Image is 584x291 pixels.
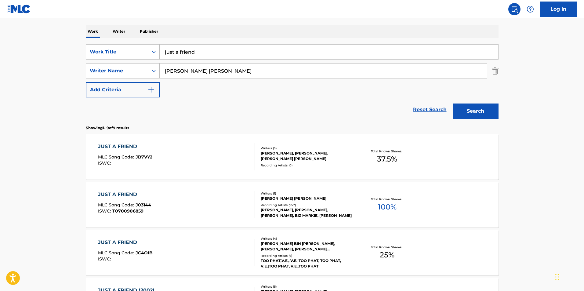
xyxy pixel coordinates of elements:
[378,202,397,213] span: 100 %
[136,250,153,256] span: JC4OIB
[98,208,112,214] span: ISWC :
[86,182,499,227] a: JUST A FRIENDMLC Song Code:J03144ISWC:T0700906859Writers (1)[PERSON_NAME] [PERSON_NAME]Recording ...
[261,196,353,201] div: [PERSON_NAME] [PERSON_NAME]
[86,44,499,122] form: Search Form
[136,154,152,160] span: JB7VY2
[86,134,499,180] a: JUST A FRIENDMLC Song Code:JB7VY2ISWC:Writers (3)[PERSON_NAME], [PERSON_NAME], [PERSON_NAME] [PER...
[371,197,404,202] p: Total Known Shares:
[138,25,160,38] p: Publisher
[98,256,112,262] span: ISWC :
[90,67,145,75] div: Writer Name
[453,104,499,119] button: Search
[492,63,499,78] img: Delete Criterion
[98,191,151,198] div: JUST A FRIEND
[98,239,153,246] div: JUST A FRIEND
[261,151,353,162] div: [PERSON_NAME], [PERSON_NAME], [PERSON_NAME] [PERSON_NAME]
[98,250,136,256] span: MLC Song Code :
[98,202,136,208] span: MLC Song Code :
[86,125,129,131] p: Showing 1 - 9 of 9 results
[261,203,353,207] div: Recording Artists ( 957 )
[371,149,404,154] p: Total Known Shares:
[261,163,353,168] div: Recording Artists ( 0 )
[261,207,353,218] div: [PERSON_NAME], [PERSON_NAME], [PERSON_NAME], BIZ MARKIE, [PERSON_NAME]
[136,202,151,208] span: J03144
[377,154,397,165] span: 37.5 %
[261,146,353,151] div: Writers ( 3 )
[111,25,127,38] p: Writer
[410,103,450,116] a: Reset Search
[555,268,559,286] div: Drag
[90,48,145,56] div: Work Title
[261,284,353,289] div: Writers ( 6 )
[112,208,143,214] span: T0700906859
[527,5,534,13] img: help
[261,191,353,196] div: Writers ( 1 )
[524,3,536,15] div: Help
[86,82,160,97] button: Add Criteria
[86,230,499,275] a: JUST A FRIENDMLC Song Code:JC4OIBISWC:Writers (4)[PERSON_NAME] BIN [PERSON_NAME], [PERSON_NAME], ...
[511,5,518,13] img: search
[261,253,353,258] div: Recording Artists ( 6 )
[147,86,155,93] img: 9d2ae6d4665cec9f34b9.svg
[508,3,521,15] a: Public Search
[540,2,577,17] a: Log In
[553,262,584,291] iframe: Chat Widget
[86,25,100,38] p: Work
[98,154,136,160] span: MLC Song Code :
[98,143,152,150] div: JUST A FRIEND
[98,160,112,166] span: ISWC :
[261,241,353,252] div: [PERSON_NAME] BIN [PERSON_NAME], [PERSON_NAME], [PERSON_NAME] [PERSON_NAME], INCONNU COMPOSITEUR ...
[261,258,353,269] div: TOO PHAT,V.E., V.E.|TOO PHAT, TOO PHAT, V.E.|TOO PHAT, V.E.,TOO PHAT
[261,236,353,241] div: Writers ( 4 )
[7,5,31,13] img: MLC Logo
[380,249,394,260] span: 25 %
[371,245,404,249] p: Total Known Shares:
